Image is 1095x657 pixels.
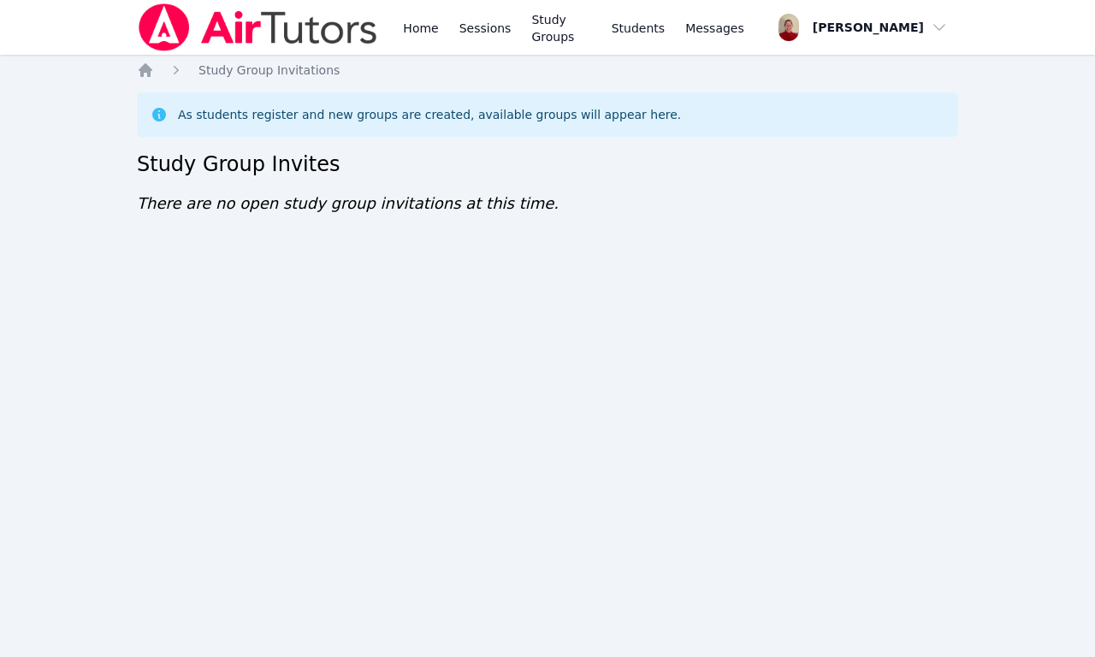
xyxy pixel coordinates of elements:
[137,3,379,51] img: Air Tutors
[137,62,958,79] nav: Breadcrumb
[137,151,958,178] h2: Study Group Invites
[198,62,340,79] a: Study Group Invitations
[198,63,340,77] span: Study Group Invitations
[685,20,744,37] span: Messages
[178,106,681,123] div: As students register and new groups are created, available groups will appear here.
[137,194,559,212] span: There are no open study group invitations at this time.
